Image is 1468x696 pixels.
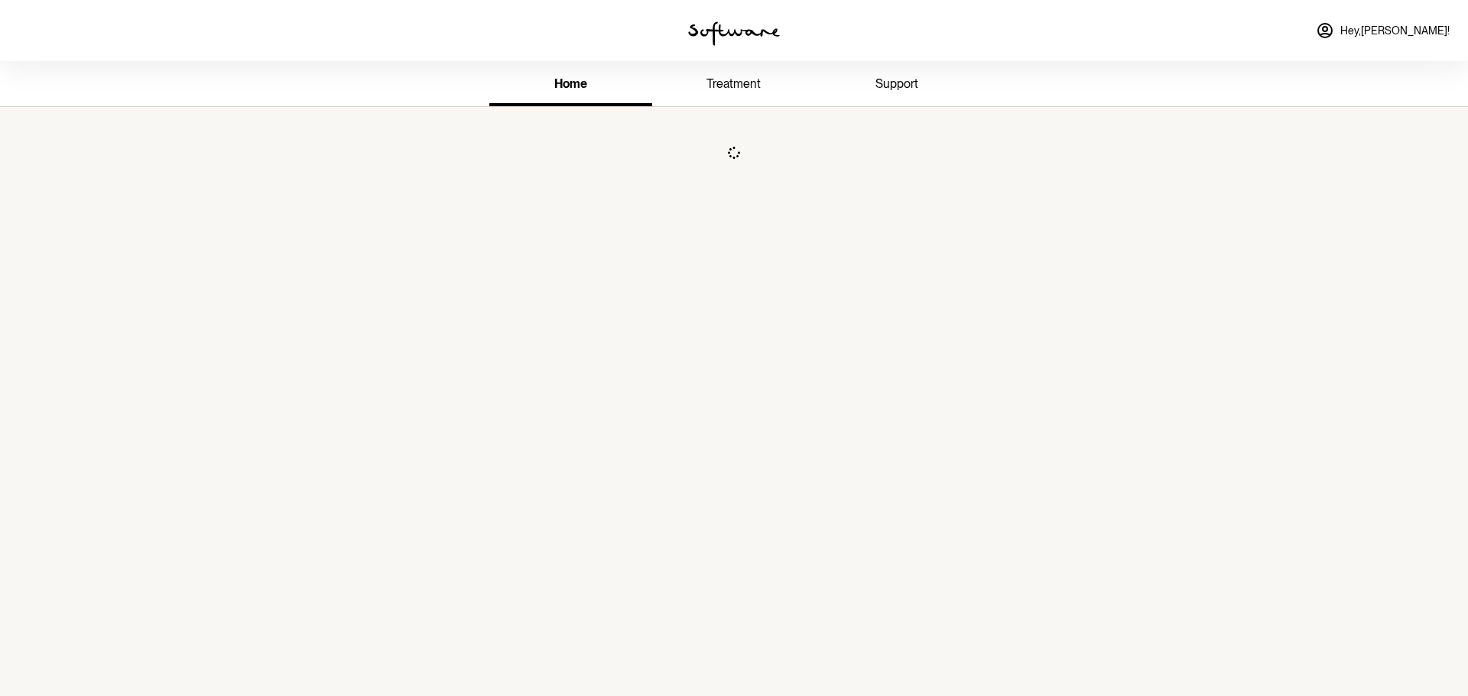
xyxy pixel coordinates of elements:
a: home [489,64,652,106]
span: treatment [706,76,761,91]
span: home [554,76,587,91]
span: support [875,76,918,91]
span: Hey, [PERSON_NAME] ! [1340,24,1450,37]
img: software logo [688,21,780,46]
a: treatment [652,64,815,106]
a: support [816,64,979,106]
a: Hey,[PERSON_NAME]! [1307,12,1459,49]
